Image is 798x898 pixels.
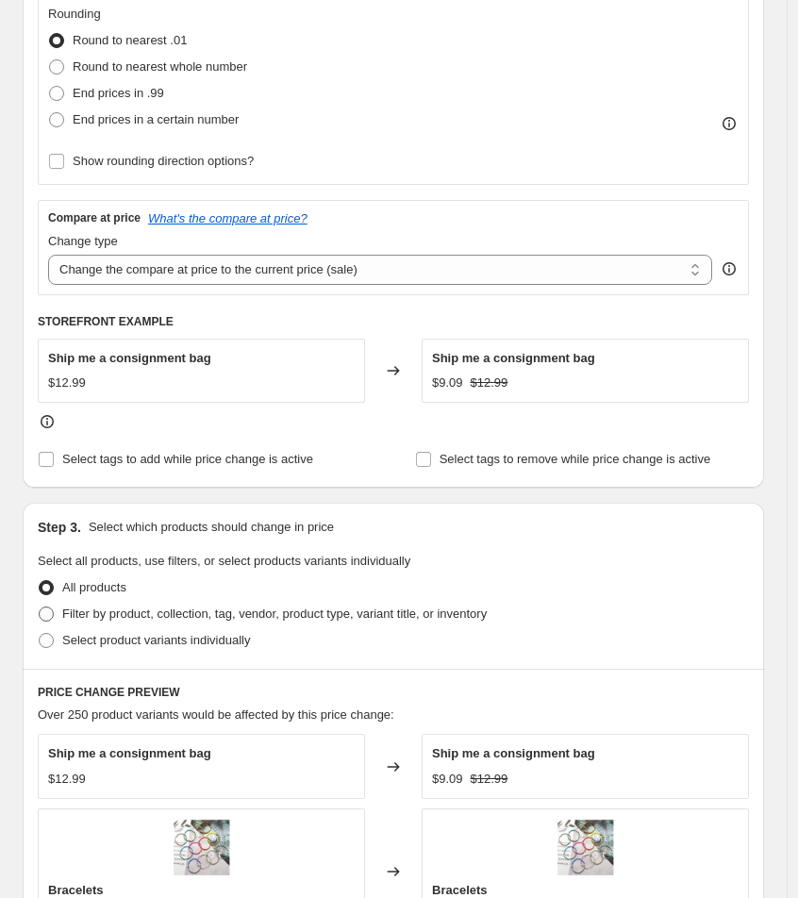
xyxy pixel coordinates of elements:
[38,518,81,537] h2: Step 3.
[38,314,749,329] h6: STOREFRONT EXAMPLE
[38,707,394,722] span: Over 250 product variants would be affected by this price change:
[38,685,749,700] h6: PRICE CHANGE PREVIEW
[73,33,187,47] span: Round to nearest .01
[432,374,463,392] div: $9.09
[48,374,86,392] div: $12.99
[73,86,164,100] span: End prices in .99
[73,112,239,126] span: End prices in a certain number
[148,211,308,225] button: What's the compare at price?
[471,374,508,392] strike: $12.99
[62,452,313,466] span: Select tags to add while price change is active
[174,819,230,875] img: static-f917c517-d8d3-4bc2-921e-90cffba3613a_80x.jpg
[48,883,104,897] span: Bracelets
[48,234,118,248] span: Change type
[432,883,488,897] span: Bracelets
[48,7,101,21] span: Rounding
[62,580,126,594] span: All products
[432,770,463,789] div: $9.09
[73,154,254,168] span: Show rounding direction options?
[432,746,595,760] span: Ship me a consignment bag
[440,452,711,466] span: Select tags to remove while price change is active
[720,259,739,278] div: help
[48,210,141,225] h3: Compare at price
[48,770,86,789] div: $12.99
[62,607,487,621] span: Filter by product, collection, tag, vendor, product type, variant title, or inventory
[62,633,250,647] span: Select product variants individually
[432,351,595,365] span: Ship me a consignment bag
[557,819,614,875] img: static-f917c517-d8d3-4bc2-921e-90cffba3613a_80x.jpg
[38,554,410,568] span: Select all products, use filters, or select products variants individually
[89,518,334,537] p: Select which products should change in price
[73,59,247,74] span: Round to nearest whole number
[471,770,508,789] strike: $12.99
[48,351,211,365] span: Ship me a consignment bag
[48,746,211,760] span: Ship me a consignment bag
